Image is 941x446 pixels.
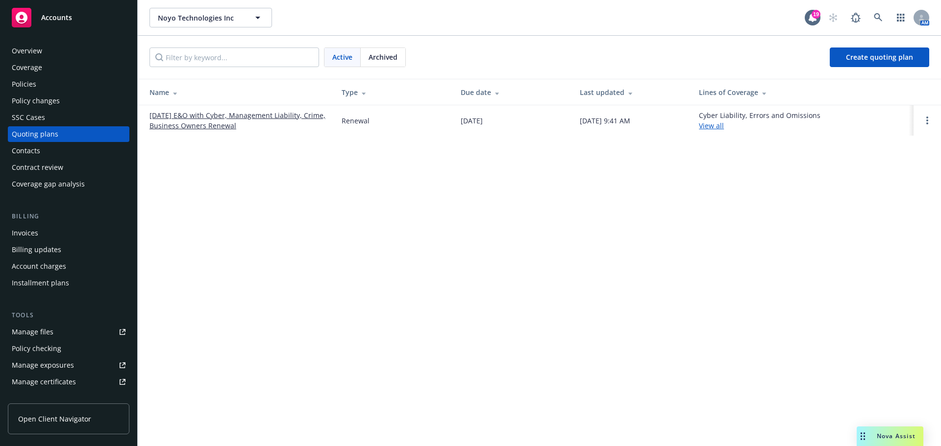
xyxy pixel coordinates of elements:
[868,8,888,27] a: Search
[158,13,243,23] span: Noyo Technologies Inc
[12,242,61,258] div: Billing updates
[8,258,129,274] a: Account charges
[18,414,91,424] span: Open Client Navigator
[8,176,129,192] a: Coverage gap analysis
[12,143,40,159] div: Contacts
[12,357,74,373] div: Manage exposures
[461,87,564,97] div: Due date
[12,76,36,92] div: Policies
[12,60,42,75] div: Coverage
[812,10,820,19] div: 19
[580,87,683,97] div: Last updated
[8,60,129,75] a: Coverage
[891,8,911,27] a: Switch app
[342,87,445,97] div: Type
[8,324,129,340] a: Manage files
[8,310,129,320] div: Tools
[461,116,483,126] div: [DATE]
[8,76,129,92] a: Policies
[699,121,724,130] a: View all
[369,52,397,62] span: Archived
[8,275,129,291] a: Installment plans
[149,47,319,67] input: Filter by keyword...
[846,8,866,27] a: Report a Bug
[149,87,326,97] div: Name
[823,8,843,27] a: Start snowing
[12,160,63,175] div: Contract review
[699,87,906,97] div: Lines of Coverage
[699,110,820,131] div: Cyber Liability, Errors and Omissions
[12,374,76,390] div: Manage certificates
[8,143,129,159] a: Contacts
[8,357,129,373] a: Manage exposures
[8,43,129,59] a: Overview
[12,275,69,291] div: Installment plans
[877,432,916,440] span: Nova Assist
[149,8,272,27] button: Noyo Technologies Inc
[8,391,129,406] a: Manage claims
[921,115,933,126] a: Open options
[857,426,869,446] div: Drag to move
[12,225,38,241] div: Invoices
[8,93,129,109] a: Policy changes
[8,160,129,175] a: Contract review
[41,14,72,22] span: Accounts
[332,52,352,62] span: Active
[12,324,53,340] div: Manage files
[580,116,630,126] div: [DATE] 9:41 AM
[8,341,129,356] a: Policy checking
[12,43,42,59] div: Overview
[8,242,129,258] a: Billing updates
[12,126,58,142] div: Quoting plans
[12,110,45,125] div: SSC Cases
[8,4,129,31] a: Accounts
[12,391,61,406] div: Manage claims
[12,93,60,109] div: Policy changes
[149,110,326,131] a: [DATE] E&O with Cyber, Management Liability, Crime, Business Owners Renewal
[8,225,129,241] a: Invoices
[12,176,85,192] div: Coverage gap analysis
[12,258,66,274] div: Account charges
[12,341,61,356] div: Policy checking
[8,211,129,221] div: Billing
[8,374,129,390] a: Manage certificates
[8,126,129,142] a: Quoting plans
[846,52,913,62] span: Create quoting plan
[8,110,129,125] a: SSC Cases
[830,47,929,67] a: Create quoting plan
[342,116,370,126] div: Renewal
[857,426,923,446] button: Nova Assist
